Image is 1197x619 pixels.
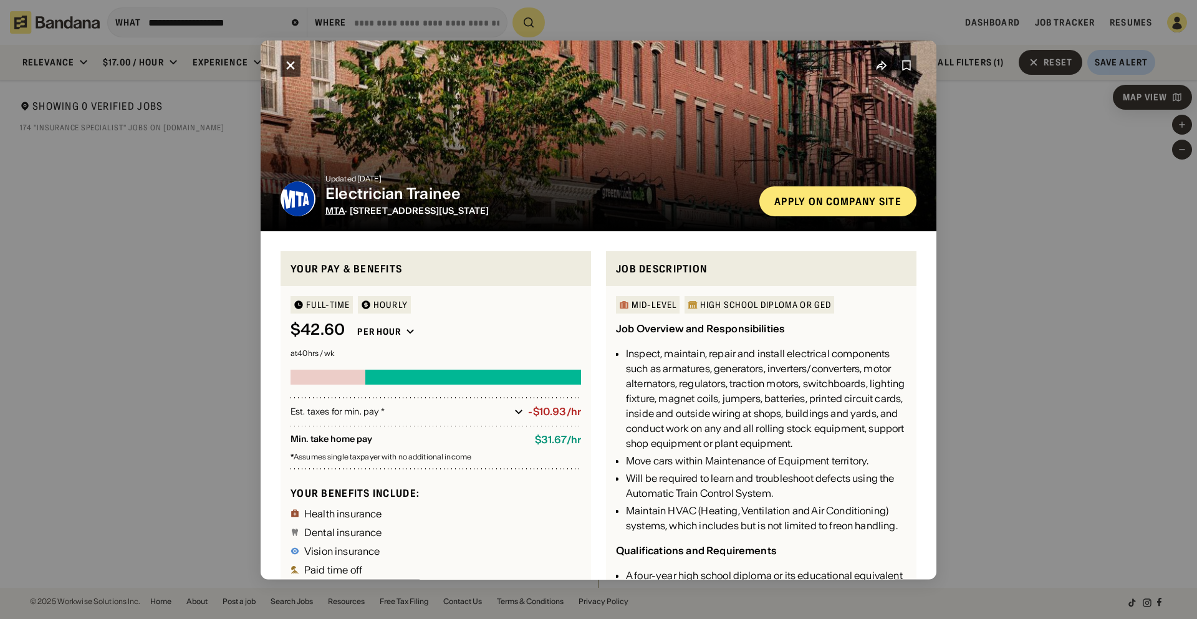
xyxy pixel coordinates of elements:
div: Your pay & benefits [291,261,581,276]
div: Qualifications and Requirements [616,544,777,557]
a: Apply on company site [759,186,916,216]
div: Health insurance [304,508,382,518]
div: -$10.93/hr [528,406,581,418]
div: Full-time [306,300,350,309]
img: MTA logo [281,181,315,216]
div: Job Overview and Responsibilities [616,322,785,335]
div: Will be required to learn and troubleshoot defects using the Automatic Train Control System. [626,471,906,501]
div: Updated [DATE] [325,175,749,182]
div: $ 42.60 [291,321,345,339]
div: High School Diploma or GED [700,300,831,309]
div: Est. taxes for min. pay * [291,405,509,418]
div: $ 31.67 / hr [535,434,581,446]
div: Vision insurance [304,545,380,555]
div: Dental insurance [304,527,382,537]
div: Apply on company site [774,196,901,206]
div: Assumes single taxpayer with no additional income [291,453,581,461]
div: Your benefits include: [291,486,581,499]
div: Min. take home pay [291,434,525,446]
div: Move cars within Maintenance of Equipment territory. [626,453,906,468]
div: Per hour [357,326,401,337]
div: Electrician Trainee [325,185,749,203]
div: Mid-Level [632,300,676,309]
div: Maintain HVAC (Heating, Ventilation and Air Conditioning) systems, which includes but is not limi... [626,503,906,533]
div: at 40 hrs / wk [291,350,581,357]
a: MTA [325,204,345,216]
div: A four-year high school diploma or its educational equivalent (GED or TASC) approved by a State's... [626,568,906,613]
div: Job Description [616,261,906,276]
div: Paid time off [304,564,362,574]
div: · [STREET_ADDRESS][US_STATE] [325,205,749,216]
div: HOURLY [373,300,408,309]
div: Inspect, maintain, repair and install electrical components such as armatures, generators, invert... [626,346,906,451]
